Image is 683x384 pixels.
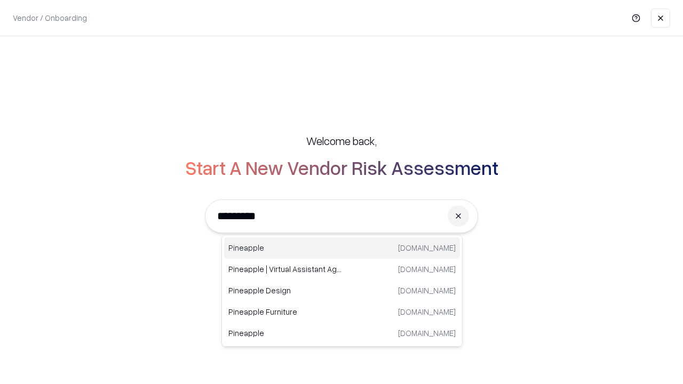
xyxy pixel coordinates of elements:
p: Pineapple | Virtual Assistant Agency [228,263,342,275]
p: Pineapple Design [228,285,342,296]
p: Pineapple [228,242,342,253]
p: Pineapple Furniture [228,306,342,317]
h5: Welcome back, [306,133,377,148]
div: Suggestions [221,235,463,347]
p: [DOMAIN_NAME] [398,285,456,296]
h2: Start A New Vendor Risk Assessment [185,157,498,178]
p: [DOMAIN_NAME] [398,306,456,317]
p: Pineapple [228,327,342,339]
p: [DOMAIN_NAME] [398,263,456,275]
p: Vendor / Onboarding [13,12,87,23]
p: [DOMAIN_NAME] [398,327,456,339]
p: [DOMAIN_NAME] [398,242,456,253]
